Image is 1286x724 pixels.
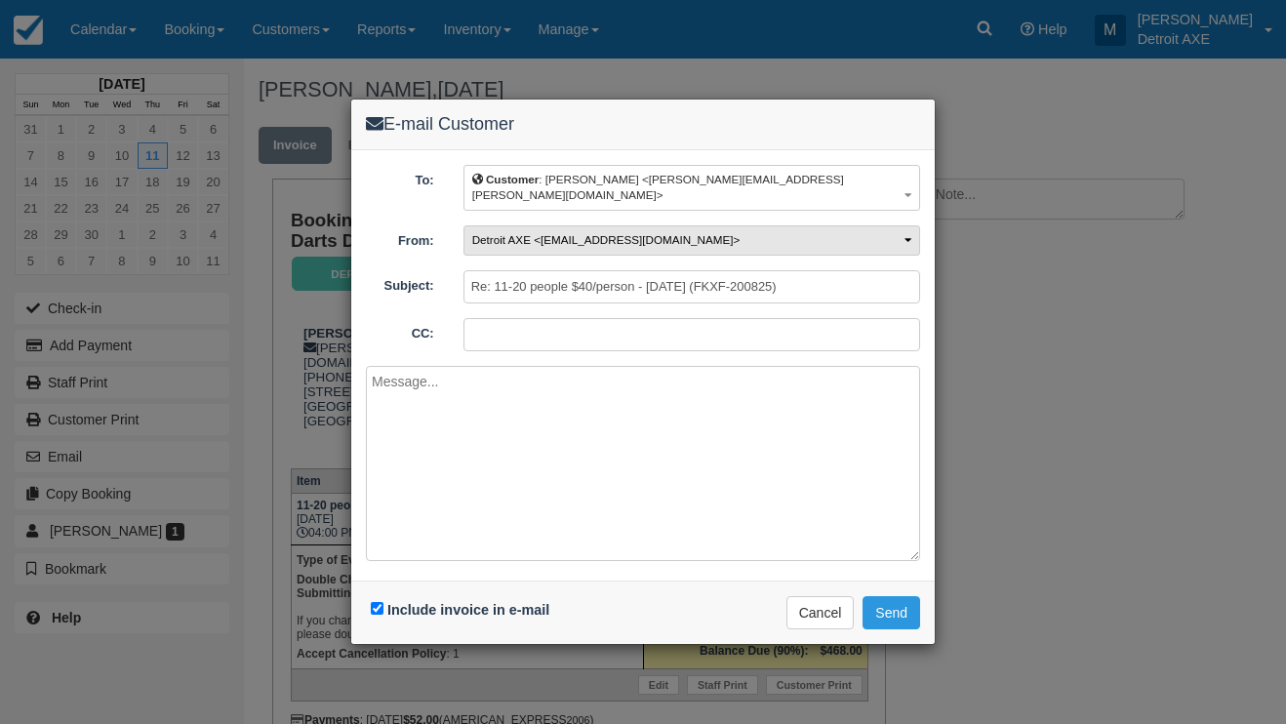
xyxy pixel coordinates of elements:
[863,596,920,629] button: Send
[463,165,920,211] button: Customer: [PERSON_NAME] <[PERSON_NAME][EMAIL_ADDRESS][PERSON_NAME][DOMAIN_NAME]>
[351,165,449,190] label: To:
[786,596,855,629] button: Cancel
[463,225,920,256] button: Detroit AXE <[EMAIL_ADDRESS][DOMAIN_NAME]>
[351,270,449,296] label: Subject:
[366,114,920,135] h4: E-mail Customer
[351,318,449,343] label: CC:
[472,233,741,246] span: Detroit AXE <[EMAIL_ADDRESS][DOMAIN_NAME]>
[472,173,844,202] span: : [PERSON_NAME] <[PERSON_NAME][EMAIL_ADDRESS][PERSON_NAME][DOMAIN_NAME]>
[486,173,539,185] b: Customer
[387,602,549,618] label: Include invoice in e-mail
[351,225,449,251] label: From:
